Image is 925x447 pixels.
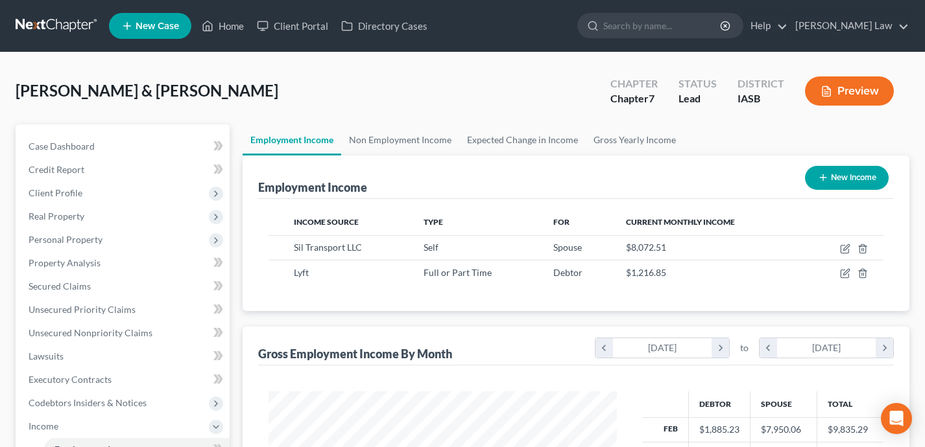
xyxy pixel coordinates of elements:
[18,275,230,298] a: Secured Claims
[586,124,684,155] a: Gross Yearly Income
[424,267,492,278] span: Full or Part Time
[610,91,658,106] div: Chapter
[18,135,230,158] a: Case Dashboard
[29,257,101,268] span: Property Analysis
[777,338,876,358] div: [DATE]
[817,417,884,442] td: $9,835.29
[424,242,438,253] span: Self
[553,217,570,227] span: For
[29,141,95,152] span: Case Dashboard
[761,423,806,436] div: $7,950.06
[258,179,367,195] div: Employment Income
[881,403,912,434] div: Open Intercom Messenger
[29,420,58,431] span: Income
[553,242,582,253] span: Spouse
[740,341,749,354] span: to
[29,234,102,245] span: Personal Property
[294,267,309,278] span: Lyft
[335,14,434,38] a: Directory Cases
[789,14,909,38] a: [PERSON_NAME] Law
[626,242,666,253] span: $8,072.51
[16,81,278,100] span: [PERSON_NAME] & [PERSON_NAME]
[738,76,784,91] div: District
[29,327,152,338] span: Unsecured Nonpriority Claims
[250,14,335,38] a: Client Portal
[29,211,84,222] span: Real Property
[18,368,230,391] a: Executory Contracts
[18,345,230,368] a: Lawsuits
[243,124,341,155] a: Employment Income
[603,14,722,38] input: Search by name...
[424,217,443,227] span: Type
[341,124,459,155] a: Non Employment Income
[195,14,250,38] a: Home
[744,14,787,38] a: Help
[712,338,729,358] i: chevron_right
[805,166,889,190] button: New Income
[679,76,717,91] div: Status
[18,158,230,181] a: Credit Report
[18,321,230,345] a: Unsecured Nonpriority Claims
[29,187,82,198] span: Client Profile
[258,346,452,361] div: Gross Employment Income By Month
[613,338,712,358] div: [DATE]
[751,391,817,417] th: Spouse
[29,304,136,315] span: Unsecured Priority Claims
[649,92,655,104] span: 7
[595,338,613,358] i: chevron_left
[689,391,751,417] th: Debtor
[29,374,112,385] span: Executory Contracts
[29,164,84,175] span: Credit Report
[29,397,147,408] span: Codebtors Insiders & Notices
[29,281,91,292] span: Secured Claims
[626,267,666,278] span: $1,216.85
[18,251,230,275] a: Property Analysis
[553,267,583,278] span: Debtor
[876,338,893,358] i: chevron_right
[738,91,784,106] div: IASB
[136,21,179,31] span: New Case
[18,298,230,321] a: Unsecured Priority Claims
[29,350,64,361] span: Lawsuits
[642,417,689,442] th: Feb
[679,91,717,106] div: Lead
[760,338,777,358] i: chevron_left
[699,423,739,436] div: $1,885.23
[805,76,894,106] button: Preview
[626,217,735,227] span: Current Monthly Income
[294,242,362,253] span: Sil Transport LLC
[610,76,658,91] div: Chapter
[817,391,884,417] th: Total
[459,124,586,155] a: Expected Change in Income
[294,217,359,227] span: Income Source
